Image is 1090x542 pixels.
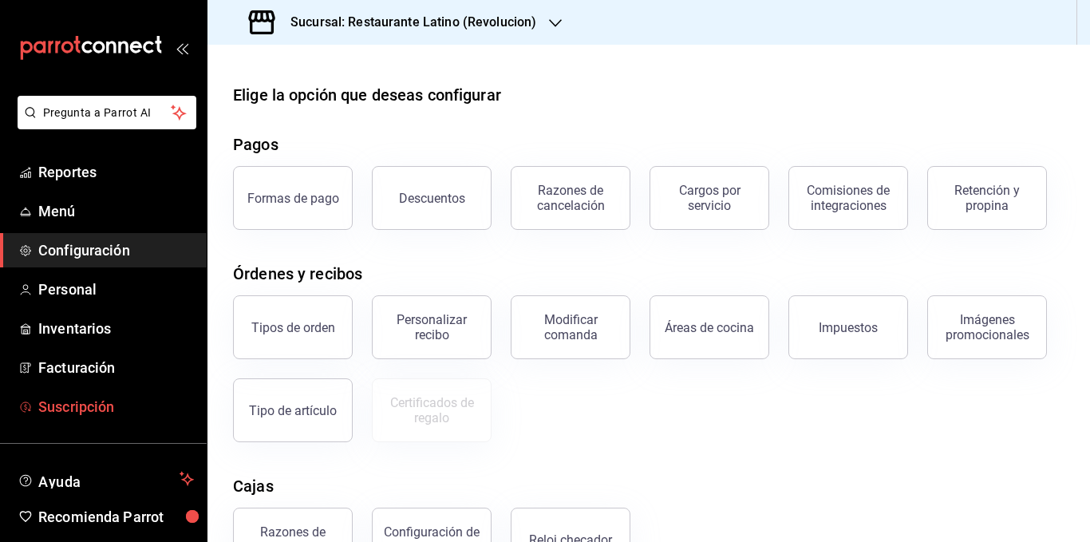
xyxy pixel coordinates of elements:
div: Tipos de orden [251,320,335,335]
button: Personalizar recibo [372,295,492,359]
button: Razones de cancelación [511,166,630,230]
button: Certificados de regalo [372,378,492,442]
div: Personalizar recibo [382,312,481,342]
span: Personal [38,279,194,300]
div: Cargos por servicio [660,183,759,213]
button: Impuestos [788,295,908,359]
div: Imágenes promocionales [938,312,1037,342]
span: Ayuda [38,469,173,489]
span: Inventarios [38,318,194,339]
span: Pregunta a Parrot AI [43,105,172,121]
div: Certificados de regalo [382,395,481,425]
div: Órdenes y recibos [233,262,362,286]
h3: Sucursal: Restaurante Latino (Revolucion) [278,13,536,32]
span: Suscripción [38,396,194,417]
button: Retención y propina [927,166,1047,230]
button: Modificar comanda [511,295,630,359]
div: Áreas de cocina [665,320,754,335]
button: Tipos de orden [233,295,353,359]
button: Áreas de cocina [650,295,769,359]
span: Configuración [38,239,194,261]
div: Razones de cancelación [521,183,620,213]
div: Modificar comanda [521,312,620,342]
button: Pregunta a Parrot AI [18,96,196,129]
button: open_drawer_menu [176,42,188,54]
div: Tipo de artículo [249,403,337,418]
div: Impuestos [819,320,878,335]
span: Reportes [38,161,194,183]
div: Pagos [233,133,278,156]
a: Pregunta a Parrot AI [11,116,196,133]
div: Descuentos [399,191,465,206]
div: Formas de pago [247,191,339,206]
span: Recomienda Parrot [38,506,194,528]
div: Cajas [233,474,274,498]
button: Cargos por servicio [650,166,769,230]
div: Elige la opción que deseas configurar [233,83,501,107]
div: Retención y propina [938,183,1037,213]
button: Imágenes promocionales [927,295,1047,359]
button: Descuentos [372,166,492,230]
div: Comisiones de integraciones [799,183,898,213]
button: Comisiones de integraciones [788,166,908,230]
button: Tipo de artículo [233,378,353,442]
span: Menú [38,200,194,222]
button: Formas de pago [233,166,353,230]
span: Facturación [38,357,194,378]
